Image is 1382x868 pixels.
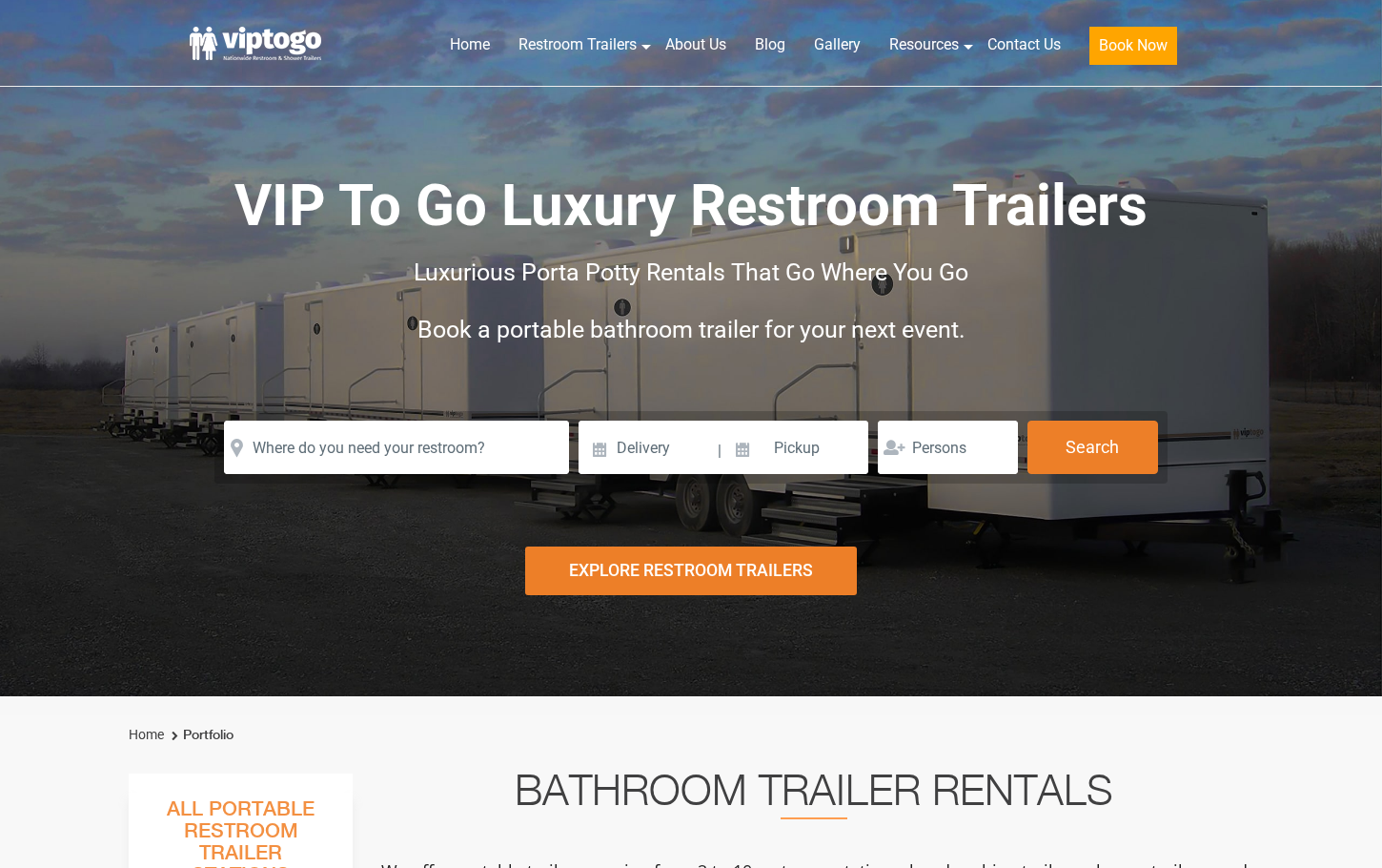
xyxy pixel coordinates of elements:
span: Book a portable bathroom trailer for your next event. [417,316,965,343]
button: Search [1027,421,1158,474]
a: Blog [741,24,800,66]
span: | [718,421,721,482]
button: Book Now [1089,27,1177,65]
li: Portfolio [167,724,234,747]
h2: Bathroom Trailer Rentals [378,774,1250,819]
a: Home [436,24,504,66]
input: Pickup [723,421,868,474]
a: Resources [875,24,973,66]
a: Contact Us [973,24,1075,66]
input: Delivery [579,421,715,474]
input: Persons [878,421,1018,474]
a: Restroom Trailers [504,24,651,66]
a: Gallery [800,24,875,66]
button: Live Chat [1306,792,1382,868]
span: VIP To Go Luxury Restroom Trailers [234,172,1148,239]
a: About Us [651,24,741,66]
a: Book Now [1075,24,1191,76]
span: Luxurious Porta Potty Rentals That Go Where You Go [414,258,968,286]
input: Where do you need your restroom? [224,421,569,474]
a: Home [129,727,164,742]
div: Explore Restroom Trailers [525,547,857,595]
